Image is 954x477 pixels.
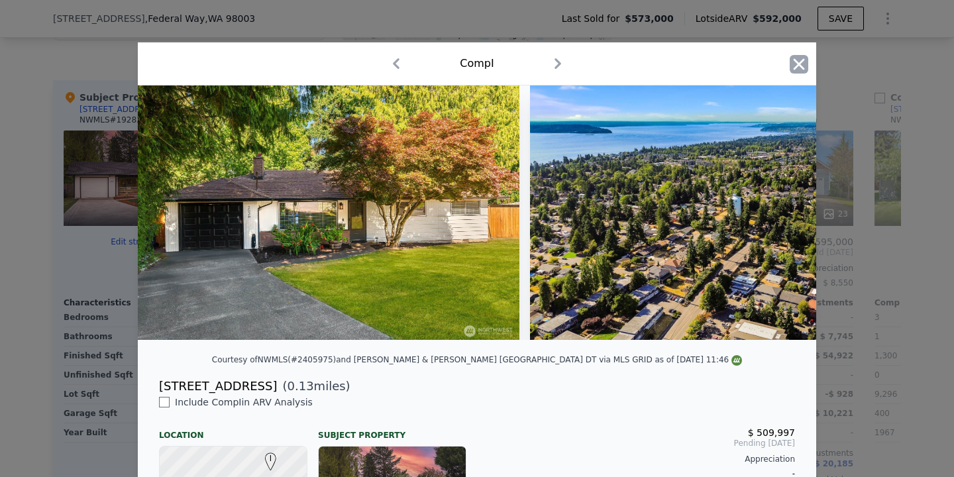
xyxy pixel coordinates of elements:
[159,377,277,396] div: [STREET_ADDRESS]
[488,454,795,464] div: Appreciation
[460,56,494,72] div: Comp I
[138,85,519,340] img: Property Img
[262,452,280,464] span: I
[277,377,350,396] span: ( miles)
[288,379,314,393] span: 0.13
[748,427,795,438] span: $ 509,997
[212,355,742,364] div: Courtesy of NWMLS (#2405975) and [PERSON_NAME] & [PERSON_NAME] [GEOGRAPHIC_DATA] DT via MLS GRID ...
[731,355,742,366] img: NWMLS Logo
[262,452,270,460] div: I
[318,419,466,441] div: Subject Property
[159,419,307,441] div: Location
[488,438,795,449] span: Pending [DATE]
[170,397,318,407] span: Include Comp I in ARV Analysis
